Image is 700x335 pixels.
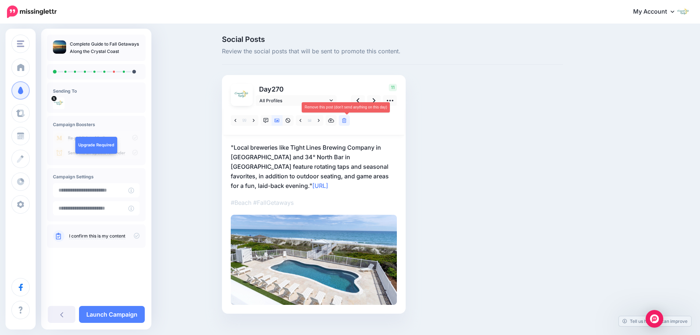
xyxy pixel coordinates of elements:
img: menu.png [17,40,24,47]
p: "Local breweries like Tight Lines Brewing Company in [GEOGRAPHIC_DATA] and 34° North Bar in [GEOG... [231,143,397,190]
a: Upgrade Required [75,137,117,154]
img: l5ef-sXV-2662.jpg [233,86,251,104]
a: My Account [626,3,689,21]
img: l5ef-sXV-2662.jpg [53,97,65,109]
span: Review the social posts that will be sent to promote this content. [222,47,563,56]
span: All Profiles [259,97,328,104]
p: Day [256,84,338,95]
a: All Profiles [256,95,337,106]
img: campaign_review_boosters.png [53,131,140,159]
a: Tell us how we can improve [619,316,691,326]
span: 270 [272,85,284,93]
img: b623e5eacd27f64c86d66c6ea3ba7db5_thumb.jpg [53,40,66,54]
span: Social Posts [222,36,563,43]
h4: Sending To [53,88,140,94]
span: 11 [389,84,397,91]
div: Open Intercom Messenger [646,310,663,328]
img: Missinglettr [7,6,57,18]
img: 1a801fb180dc968c93a439c849fde570.jpg [231,215,397,305]
p: Complete Guide to Fall Getaways Along the Crystal Coast [70,40,140,55]
a: I confirm this is my content [69,233,125,239]
h4: Campaign Boosters [53,122,140,127]
h4: Campaign Settings [53,174,140,179]
a: [URL] [312,182,328,189]
p: #Beach #FallGetaways [231,198,397,207]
